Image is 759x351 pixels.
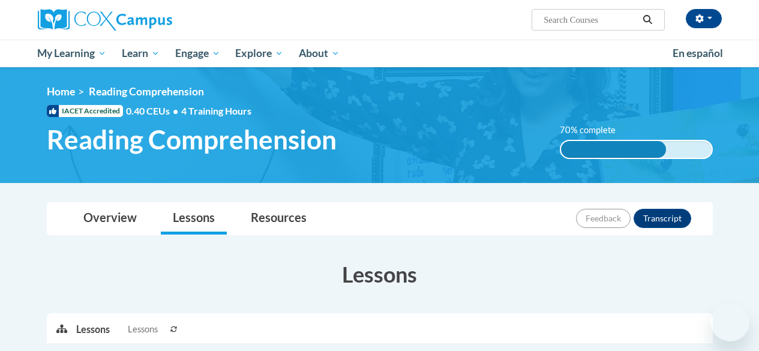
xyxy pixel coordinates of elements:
span: Explore [235,46,283,61]
span: Reading Comprehension [47,124,337,155]
span: 0.40 CEUs [126,104,181,118]
span: • [173,105,178,116]
a: Learn [114,40,167,67]
a: Overview [71,203,149,235]
span: IACET Accredited [47,105,123,117]
a: Home [47,85,75,98]
span: En español [673,47,723,59]
p: Lessons [76,323,110,336]
span: 4 Training Hours [181,105,251,116]
span: Engage [175,46,220,61]
a: Lessons [161,203,227,235]
a: Explore [227,40,291,67]
a: My Learning [30,40,115,67]
label: 70% complete [560,124,629,137]
a: About [291,40,347,67]
a: Resources [239,203,319,235]
a: En español [665,41,731,66]
input: Search Courses [542,13,638,27]
span: About [299,46,340,61]
a: Cox Campus [38,9,254,31]
div: Main menu [29,40,731,67]
span: My Learning [37,46,106,61]
h3: Lessons [47,259,713,289]
div: 70% complete [561,141,667,158]
button: Search [638,13,656,27]
span: Lessons [128,323,158,336]
button: Feedback [576,209,631,228]
iframe: Button to launch messaging window [711,303,749,341]
button: Transcript [634,209,691,228]
img: Cox Campus [38,9,172,31]
a: Engage [167,40,228,67]
span: Reading Comprehension [89,85,204,98]
button: Account Settings [686,9,722,28]
span: Learn [122,46,160,61]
